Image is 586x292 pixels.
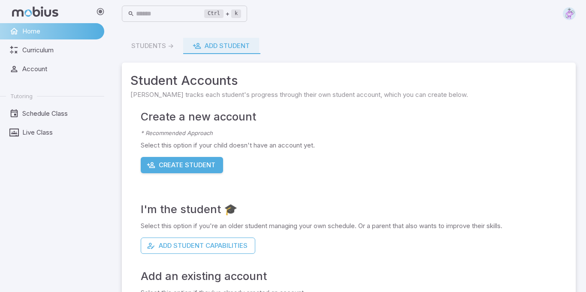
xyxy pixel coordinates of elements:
h4: I'm the student 🎓 [141,201,567,218]
button: Add Student Capabilities [141,238,255,254]
h4: Create a new account [141,108,567,125]
h4: Add an existing account [141,268,567,285]
span: Curriculum [22,45,98,55]
span: Home [22,27,98,36]
p: Select this option if you're an older student managing your own schedule. Or a parent that also w... [141,221,567,231]
span: Tutoring [10,92,33,100]
div: + [204,9,241,19]
span: Schedule Class [22,109,98,118]
kbd: Ctrl [204,9,224,18]
span: Account [22,64,98,74]
span: Live Class [22,128,98,137]
button: Create Student [141,157,223,173]
kbd: k [231,9,241,18]
p: * Recommended Approach [141,129,567,137]
span: Student Accounts [130,71,567,90]
img: diamond.svg [563,7,576,20]
div: Add Student [193,41,250,51]
p: Select this option if your child doesn't have an account yet. [141,141,567,150]
span: [PERSON_NAME] tracks each student's progress through their own student account, which you can cre... [130,90,567,99]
